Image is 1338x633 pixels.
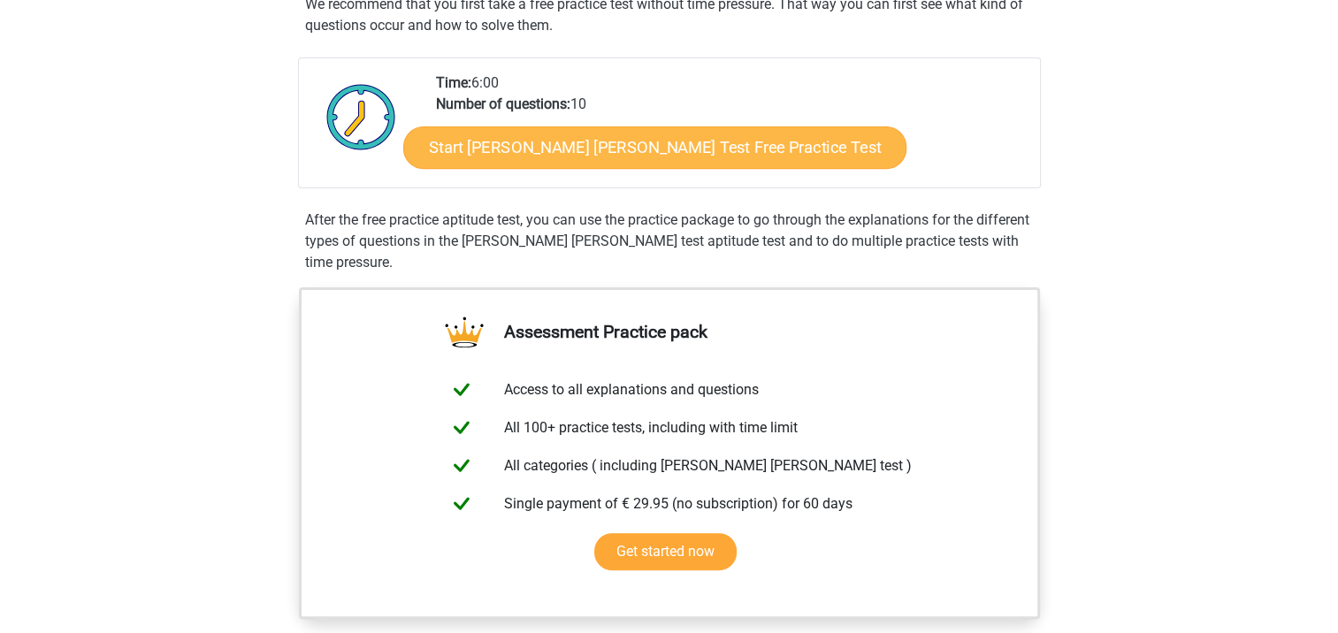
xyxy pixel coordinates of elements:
img: Clock [317,72,406,161]
a: Get started now [594,533,737,570]
a: Start [PERSON_NAME] [PERSON_NAME] Test Free Practice Test [403,126,906,169]
div: After the free practice aptitude test, you can use the practice package to go through the explana... [298,210,1041,273]
b: Number of questions: [436,95,570,112]
b: Time: [436,74,471,91]
div: 6:00 10 [423,72,1039,187]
